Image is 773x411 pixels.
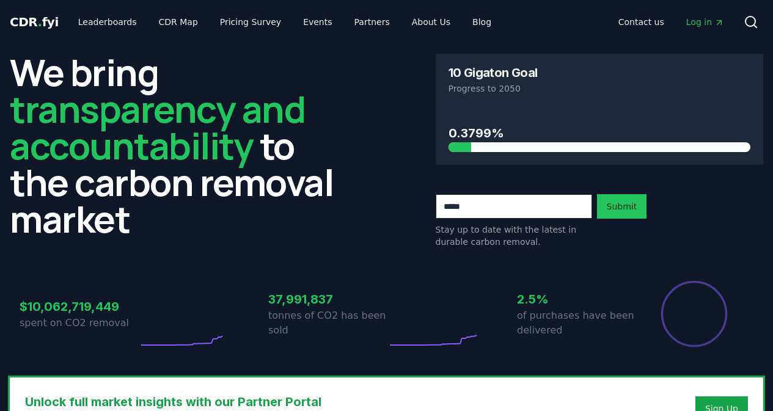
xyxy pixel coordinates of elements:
span: CDR fyi [10,15,59,29]
p: Stay up to date with the latest in durable carbon removal. [436,224,592,248]
a: About Us [402,11,460,33]
span: . [38,15,42,29]
p: tonnes of CO2 has been sold [268,308,387,338]
h3: 0.3799% [449,124,751,142]
a: Events [293,11,342,33]
div: Percentage of sales delivered [660,280,728,348]
button: Submit [597,194,647,219]
a: Blog [463,11,501,33]
a: CDR.fyi [10,13,59,31]
h3: $10,062,719,449 [20,297,138,316]
nav: Main [68,11,501,33]
a: Log in [676,11,734,33]
nav: Main [609,11,734,33]
a: Leaderboards [68,11,147,33]
a: Partners [345,11,400,33]
h3: 37,991,837 [268,290,387,308]
p: spent on CO2 removal [20,316,138,330]
span: transparency and accountability [10,84,305,170]
a: Contact us [609,11,674,33]
a: Pricing Survey [210,11,291,33]
h3: 2.5% [517,290,636,308]
h3: Unlock full market insights with our Partner Portal [25,393,557,411]
span: Log in [686,16,724,28]
p: of purchases have been delivered [517,308,636,338]
a: CDR Map [149,11,208,33]
h3: 10 Gigaton Goal [449,67,538,79]
h2: We bring to the carbon removal market [10,54,338,237]
p: Progress to 2050 [449,82,751,95]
